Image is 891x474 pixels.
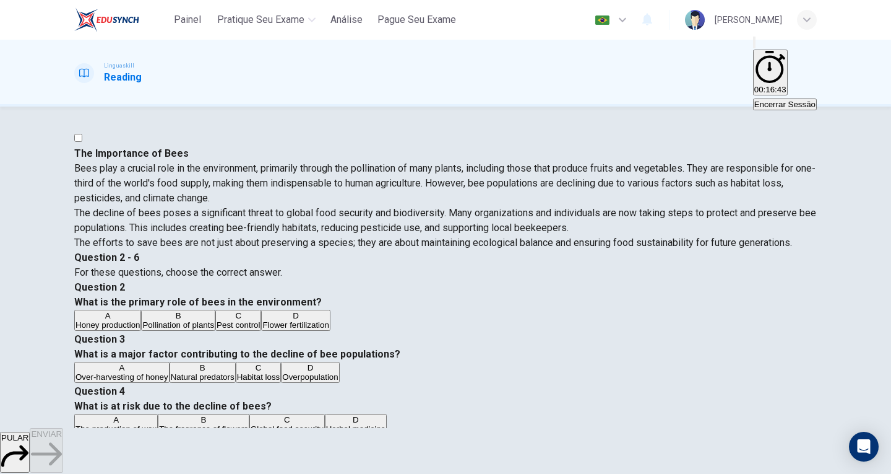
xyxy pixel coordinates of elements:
button: AThe production of wax [74,414,158,435]
div: Silenciar [753,35,817,50]
a: EduSynch logo [74,7,168,32]
div: B [159,415,248,424]
button: Pague Seu Exame [372,9,461,31]
button: CHabitat loss [236,362,282,383]
span: Flower fertilization [262,320,329,330]
div: D [262,311,329,320]
button: Painel [168,9,207,31]
button: BPollination of plants [141,310,215,331]
span: ENVIAR [31,429,62,439]
span: Encerrar Sessão [754,100,816,109]
div: D [326,415,385,424]
button: Encerrar Sessão [753,99,817,110]
span: Overpopulation [282,372,338,382]
div: Esconder [753,50,817,97]
img: EduSynch logo [74,7,139,32]
div: [PERSON_NAME] [715,12,782,27]
span: Pague Seu Exame [377,12,456,27]
span: Honey production [75,320,140,330]
span: Linguaskill [104,61,134,70]
button: DHerbal medicine [325,414,387,435]
div: B [142,311,214,320]
span: What is a major factor contributing to the decline of bee populations? [74,348,400,360]
h4: Question 2 [74,280,817,295]
h4: Question 4 [74,384,817,399]
span: What is at risk due to the decline of bees? [74,400,272,412]
button: BNatural predators [170,362,236,383]
button: 00:16:43 [753,50,788,95]
span: The fragrance of flowers [159,424,248,434]
span: The decline of bees poses a significant threat to global food security and biodiversity. Many org... [74,207,816,234]
span: Pollination of plants [142,320,214,330]
span: 00:16:43 [754,85,786,94]
h1: Reading [104,70,142,85]
div: B [171,363,235,372]
span: Habitat loss [237,372,280,382]
button: DOverpopulation [281,362,339,383]
span: The production of wax [75,424,157,434]
span: Pest control [217,320,260,330]
div: D [282,363,338,372]
span: Pratique seu exame [217,12,304,27]
span: Global food security [251,424,324,434]
span: Natural predators [171,372,235,382]
span: Herbal medicine [326,424,385,434]
h4: The Importance of Bees [74,146,817,161]
span: Over-harvesting of honey [75,372,168,382]
span: The efforts to save bees are not just about preserving a species; they are about maintaining ecol... [74,237,792,248]
span: Painel [174,12,201,27]
button: CPest control [215,310,261,331]
div: C [217,311,260,320]
div: A [75,415,157,424]
button: DFlower fertilization [261,310,330,331]
h4: Question 2 - 6 [74,250,817,265]
div: A [75,363,168,372]
div: C [237,363,280,372]
span: What is the primary role of bees in the environment? [74,296,322,308]
button: Análise [325,9,368,31]
button: AOver-harvesting of honey [74,362,170,383]
span: PULAR [1,433,28,442]
h4: Question 3 [74,332,817,347]
img: pt [595,15,610,25]
span: Bees play a crucial role in the environment, primarily through the pollination of many plants, in... [74,162,816,204]
div: C [251,415,324,424]
button: ENVIAR [30,428,63,473]
span: For these questions, choose the correct answer. [74,266,282,278]
div: A [75,311,140,320]
button: BThe fragrance of flowers [158,414,249,435]
button: Pratique seu exame [212,9,321,31]
button: AHoney production [74,310,141,331]
span: Análise [330,12,363,27]
div: Open Intercom Messenger [849,432,879,462]
img: Profile picture [685,10,705,30]
button: CGlobal food security [249,414,325,435]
